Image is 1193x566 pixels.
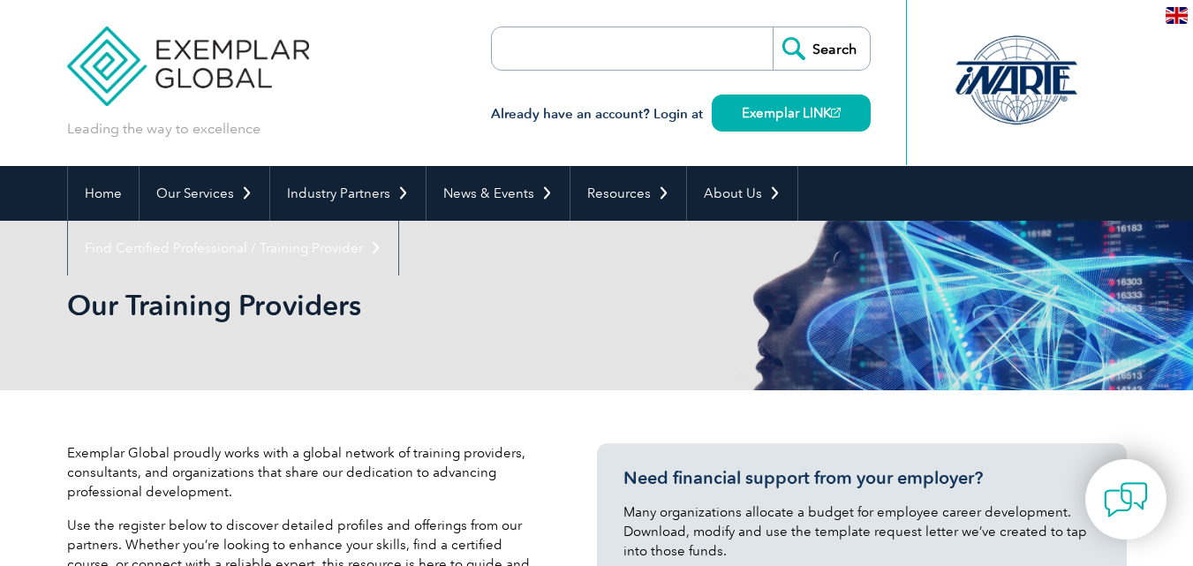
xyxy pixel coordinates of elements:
input: Search [773,27,870,70]
img: en [1166,7,1188,24]
img: open_square.png [831,108,841,117]
p: Leading the way to excellence [67,119,260,139]
h3: Already have an account? Login at [491,103,871,125]
h2: Our Training Providers [67,291,809,320]
img: contact-chat.png [1104,478,1148,522]
p: Exemplar Global proudly works with a global network of training providers, consultants, and organ... [67,443,544,502]
p: Many organizations allocate a budget for employee career development. Download, modify and use th... [623,502,1100,561]
a: About Us [687,166,797,221]
a: Our Services [140,166,269,221]
a: Find Certified Professional / Training Provider [68,221,398,275]
a: Industry Partners [270,166,426,221]
a: News & Events [427,166,570,221]
a: Home [68,166,139,221]
h3: Need financial support from your employer? [623,467,1100,489]
a: Exemplar LINK [712,94,871,132]
a: Resources [570,166,686,221]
